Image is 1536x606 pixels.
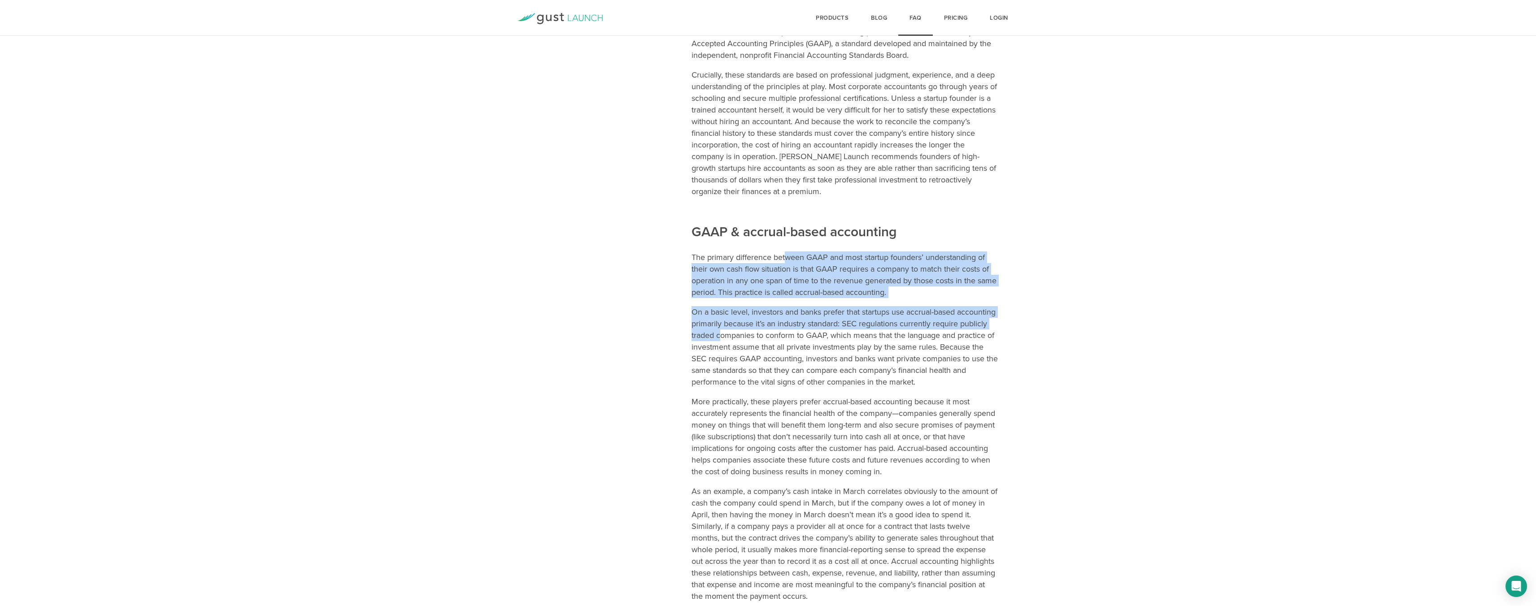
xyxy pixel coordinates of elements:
[692,163,998,241] h2: GAAP & accrual-based accounting
[1506,576,1527,597] div: Open Intercom Messenger
[692,396,998,477] p: More practically, these players prefer accrual-based accounting because it most accurately repres...
[692,485,998,602] p: As an example, a company’s cash intake in March correlates obviously to the amount of cash the co...
[692,251,998,298] p: The primary difference between GAAP and most startup founders’ understanding of their own cash fl...
[692,69,998,197] p: Crucially, these standards are based on professional judgment, experience, and a deep understandi...
[692,306,998,388] p: On a basic level, investors and banks prefer that startups use accrual-based accounting primarily...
